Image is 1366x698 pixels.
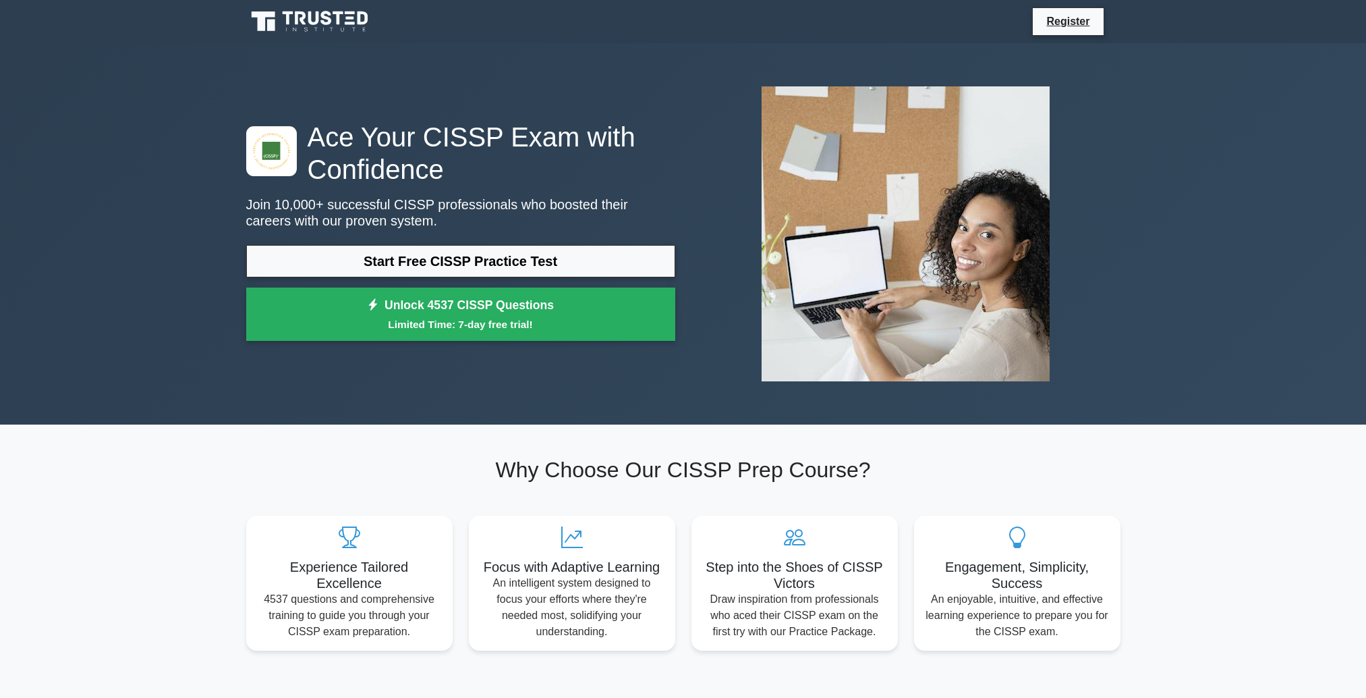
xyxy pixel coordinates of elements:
[257,559,442,591] h5: Experience Tailored Excellence
[480,575,664,640] p: An intelligent system designed to focus your efforts where they're needed most, solidifying your ...
[263,317,658,332] small: Limited Time: 7-day free trial!
[702,559,887,591] h5: Step into the Shoes of CISSP Victors
[246,288,675,342] a: Unlock 4537 CISSP QuestionsLimited Time: 7-day free trial!
[246,245,675,277] a: Start Free CISSP Practice Test
[925,559,1110,591] h5: Engagement, Simplicity, Success
[246,121,675,186] h1: Ace Your CISSP Exam with Confidence
[1038,13,1098,30] a: Register
[257,591,442,640] p: 4537 questions and comprehensive training to guide you through your CISSP exam preparation.
[246,457,1120,483] h2: Why Choose Our CISSP Prep Course?
[480,559,664,575] h5: Focus with Adaptive Learning
[925,591,1110,640] p: An enjoyable, intuitive, and effective learning experience to prepare you for the CISSP exam.
[702,591,887,640] p: Draw inspiration from professionals who aced their CISSP exam on the first try with our Practice ...
[246,196,675,229] p: Join 10,000+ successful CISSP professionals who boosted their careers with our proven system.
